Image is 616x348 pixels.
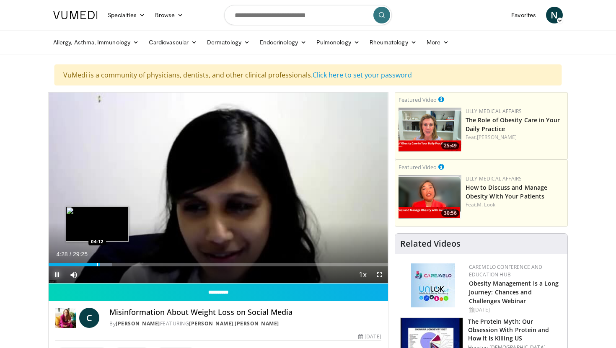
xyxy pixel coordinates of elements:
[358,333,381,340] div: [DATE]
[48,34,144,51] a: Allergy, Asthma, Immunology
[55,308,76,328] img: Dr. Carolynn Francavilla
[150,7,189,23] a: Browse
[399,96,437,103] small: Featured Video
[73,251,88,258] span: 29:25
[466,175,522,182] a: Lilly Medical Affairs
[441,209,459,217] span: 30:56
[54,64,562,85] div: VuMedi is a community of physicians, dentists, and other clinical professionals.
[65,266,82,283] button: Mute
[70,251,71,258] span: /
[399,108,461,152] a: 25:49
[66,206,129,242] img: image.jpeg
[466,134,564,141] div: Feat.
[466,108,522,115] a: Lilly Medical Affairs
[399,108,461,152] img: e1208b6b-349f-4914-9dd7-f97803bdbf1d.png.150x105_q85_crop-smart_upscale.png
[477,134,517,141] a: [PERSON_NAME]
[144,34,202,51] a: Cardiovascular
[371,266,388,283] button: Fullscreen
[411,263,455,307] img: 45df64a9-a6de-482c-8a90-ada250f7980c.png.150x105_q85_autocrop_double_scale_upscale_version-0.2.jpg
[103,7,150,23] a: Specialties
[311,34,365,51] a: Pulmonology
[546,7,563,23] a: N
[466,201,564,209] div: Feat.
[235,320,279,327] a: [PERSON_NAME]
[399,175,461,219] a: 30:56
[53,11,98,19] img: VuMedi Logo
[399,175,461,219] img: c98a6a29-1ea0-4bd5-8cf5-4d1e188984a7.png.150x105_q85_crop-smart_upscale.png
[422,34,454,51] a: More
[466,116,560,133] a: The Role of Obesity Care in Your Daily Practice
[441,142,459,150] span: 25:49
[49,266,65,283] button: Pause
[365,34,422,51] a: Rheumatology
[49,263,388,266] div: Progress Bar
[255,34,311,51] a: Endocrinology
[189,320,233,327] a: [PERSON_NAME]
[79,308,99,328] a: C
[202,34,255,51] a: Dermatology
[313,70,412,80] a: Click here to set your password
[56,251,67,258] span: 4:28
[109,320,381,327] div: By FEATURING ,
[116,320,160,327] a: [PERSON_NAME]
[355,266,371,283] button: Playback Rate
[49,93,388,284] video-js: Video Player
[109,308,381,317] h4: Misinformation About Weight Loss on Social Media
[468,317,562,343] h3: The Protein Myth: Our Obsession With Protein and How It Is Killing US
[469,306,561,314] div: [DATE]
[506,7,541,23] a: Favorites
[400,239,461,249] h4: Related Videos
[477,201,495,208] a: M. Look
[224,5,392,25] input: Search topics, interventions
[469,263,543,278] a: CaReMeLO Conference and Education Hub
[469,279,559,305] a: Obesity Management is a Long Journey: Chances and Challenges Webinar
[399,163,437,171] small: Featured Video
[466,183,548,200] a: How to Discuss and Manage Obesity With Your Patients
